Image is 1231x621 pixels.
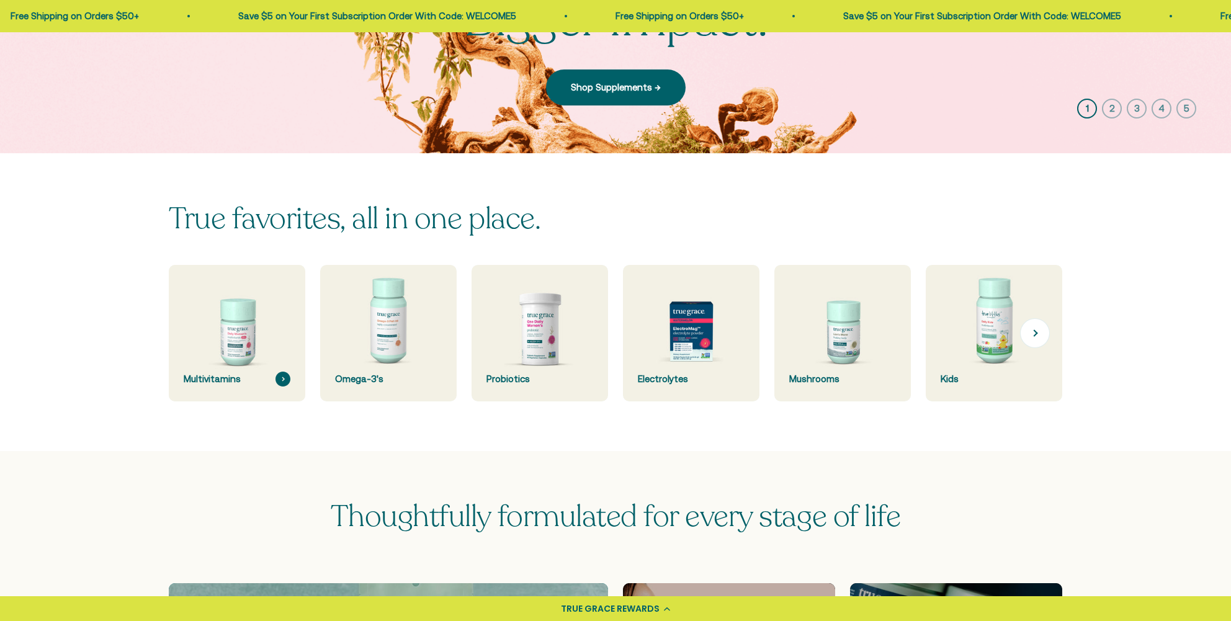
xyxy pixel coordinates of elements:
div: Electrolytes [638,372,745,386]
div: Mushrooms [789,372,896,386]
p: Save $5 on Your First Subscription Order With Code: WELCOME5 [237,9,515,24]
div: Omega-3's [335,372,442,386]
a: Free Shipping on Orders $50+ [9,11,138,21]
div: Multivitamins [184,372,290,386]
split-lines: True favorites, all in one place. [169,199,540,239]
a: Electrolytes [623,265,759,401]
button: 3 [1127,99,1147,118]
a: Shop Supplements → [546,69,686,105]
div: Probiotics [486,372,593,386]
a: Mushrooms [774,265,911,401]
div: TRUE GRACE REWARDS [561,602,660,615]
a: Probiotics [472,265,608,401]
button: 1 [1077,99,1097,118]
div: Kids [941,372,1047,386]
span: Thoughtfully formulated for every stage of life [331,496,900,537]
a: Omega-3's [320,265,457,401]
a: Free Shipping on Orders $50+ [614,11,743,21]
button: 5 [1176,99,1196,118]
button: 2 [1102,99,1122,118]
button: 4 [1152,99,1171,118]
a: Multivitamins [169,265,305,401]
a: Kids [926,265,1062,401]
p: Save $5 on Your First Subscription Order With Code: WELCOME5 [842,9,1120,24]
